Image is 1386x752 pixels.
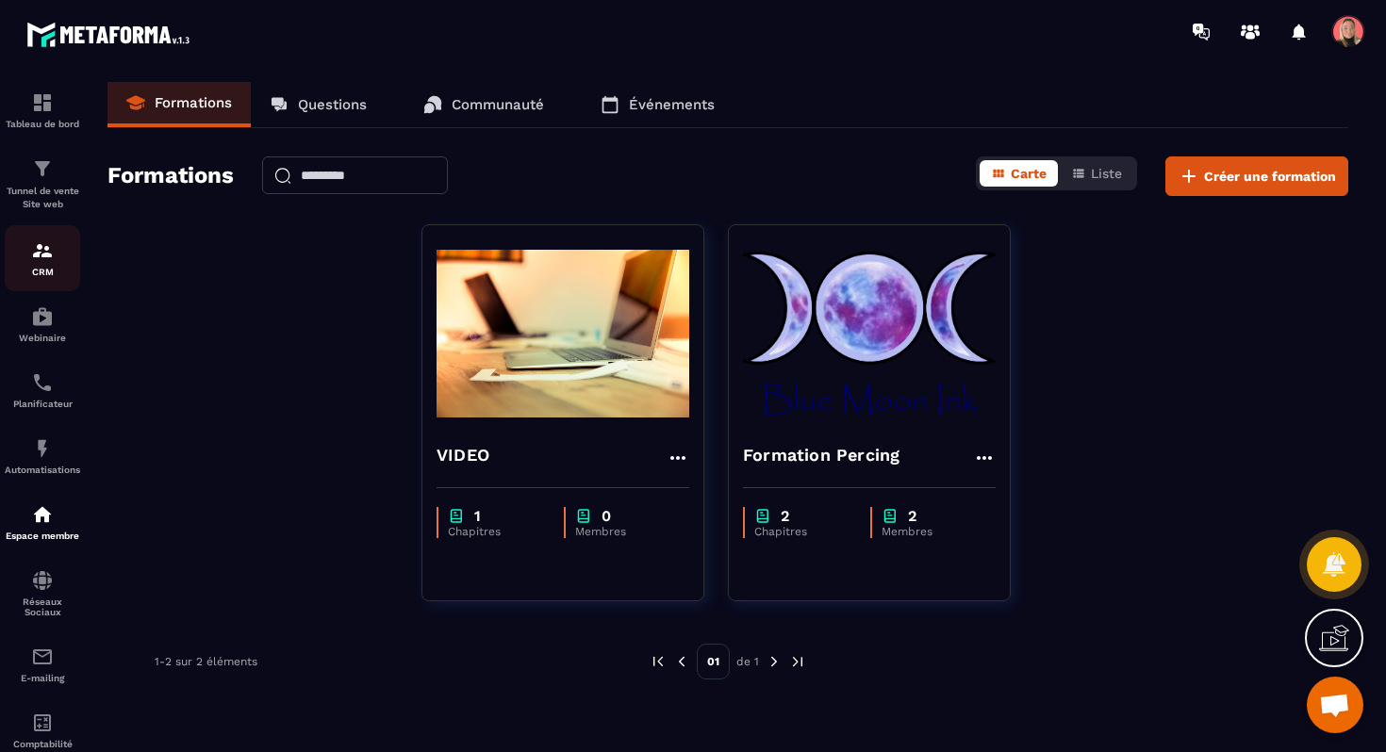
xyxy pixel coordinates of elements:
p: 0 [602,507,611,525]
a: Questions [251,82,386,127]
span: Carte [1011,166,1047,181]
img: automations [31,503,54,526]
p: Réseaux Sociaux [5,597,80,617]
img: next [766,653,783,670]
button: Créer une formation [1165,156,1348,196]
p: Automatisations [5,465,80,475]
span: Liste [1091,166,1122,181]
a: schedulerschedulerPlanificateur [5,357,80,423]
a: formationformationTunnel de vente Site web [5,143,80,225]
h2: Formations [107,156,234,196]
p: Espace membre [5,531,80,541]
img: chapter [882,507,899,525]
a: formationformationTableau de bord [5,77,80,143]
a: Communauté [404,82,563,127]
p: 1-2 sur 2 éléments [155,655,257,668]
img: formation-background [743,239,996,428]
a: social-networksocial-networkRéseaux Sociaux [5,555,80,631]
p: Communauté [452,96,544,113]
img: formation-background [437,239,689,428]
img: email [31,646,54,668]
a: emailemailE-mailing [5,631,80,697]
img: chapter [448,507,465,525]
p: E-mailing [5,673,80,683]
button: Carte [980,160,1058,187]
p: Formations [155,94,232,111]
p: Tunnel de vente Site web [5,185,80,211]
p: 01 [697,644,730,679]
p: 2 [908,507,916,525]
a: automationsautomationsAutomatisations [5,423,80,489]
p: Planificateur [5,399,80,409]
span: Créer une formation [1204,167,1336,186]
p: Questions [298,96,367,113]
img: chapter [575,507,592,525]
a: automationsautomationsWebinaire [5,291,80,357]
div: Ouvrir le chat [1307,677,1363,733]
a: automationsautomationsEspace membre [5,489,80,555]
p: 2 [781,507,789,525]
button: Liste [1060,160,1133,187]
p: de 1 [736,654,759,669]
img: formation [31,239,54,262]
img: prev [673,653,690,670]
p: Chapitres [754,525,851,538]
p: Webinaire [5,333,80,343]
img: formation [31,91,54,114]
a: Événements [582,82,734,127]
img: prev [650,653,667,670]
p: Membres [882,525,977,538]
h4: VIDEO [437,442,489,468]
a: formation-backgroundVIDEOchapter1Chapitreschapter0Membres [421,224,728,625]
img: social-network [31,569,54,592]
img: chapter [754,507,771,525]
img: scheduler [31,371,54,394]
img: formation [31,157,54,180]
a: formation-backgroundFormation Percingchapter2Chapitreschapter2Membres [728,224,1034,625]
p: 1 [474,507,481,525]
h4: Formation Percing [743,442,899,468]
a: Formations [107,82,251,127]
p: Événements [629,96,715,113]
img: logo [26,17,196,52]
img: automations [31,437,54,460]
a: formationformationCRM [5,225,80,291]
p: Membres [575,525,670,538]
img: accountant [31,711,54,734]
p: Comptabilité [5,739,80,749]
p: CRM [5,267,80,277]
img: next [789,653,806,670]
img: automations [31,305,54,328]
p: Chapitres [448,525,545,538]
p: Tableau de bord [5,119,80,129]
